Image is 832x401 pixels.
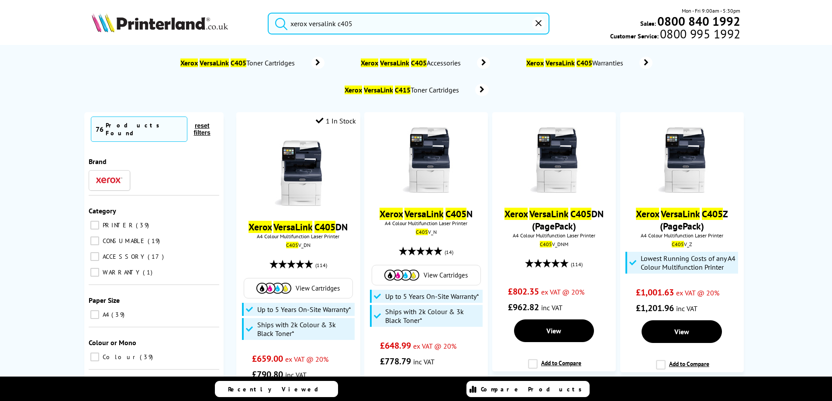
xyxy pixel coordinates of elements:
img: Xerox-C405-Front-Small.jpg [649,127,715,193]
a: Xerox VersaLink C405N [380,208,473,220]
span: 17 [148,253,166,260]
a: Recently Viewed [215,381,338,397]
div: Products Found [106,121,183,137]
span: PRINTER [100,221,135,229]
span: 39 [111,311,127,319]
img: Cartridges [384,270,419,281]
mark: VersaLink [200,58,229,67]
span: View Cartridges [424,271,468,279]
input: WARRANTY 1 [90,268,99,277]
a: View Cartridges [376,270,476,281]
input: CONSUMABLE 19 [90,236,99,245]
span: 1 [143,268,155,276]
mark: Xerox [345,86,362,94]
span: ACCESSORY [100,253,147,260]
span: View [546,326,561,335]
div: V_Z [627,241,737,247]
b: 0800 840 1992 [657,13,740,29]
span: (114) [315,257,327,274]
img: Xerox [96,177,122,183]
mark: Xerox [636,208,659,220]
span: A4 Colour Multifunction Laser Printer [625,232,739,239]
a: Printerland Logo [92,13,257,34]
label: Add to Compare [528,359,581,376]
button: reset filters [187,122,217,137]
span: Ships with 2k Colour & 3k Black Toner* [257,320,352,338]
span: WARRANTY [100,268,142,276]
mark: C405 [702,208,723,220]
label: Add to Compare [656,360,709,377]
a: Xerox VersaLink C405Z (PagePack) [636,208,728,232]
input: Colour 39 [90,353,99,361]
mark: Xerox [249,221,272,233]
a: Compare Products [466,381,590,397]
mark: VersaLink [380,58,409,67]
a: View Cartridges [249,283,348,294]
mark: C415 [395,86,411,94]
span: ex VAT @ 20% [676,288,719,297]
div: V_DNM [499,241,609,247]
mark: C405 [314,221,335,233]
img: Cartridges [256,283,291,294]
span: Colour [100,353,139,361]
img: C405_Front-small.jpg [266,141,331,206]
mark: VersaLink [404,208,443,220]
a: Xerox VersaLink C405DN [249,221,348,233]
span: 39 [136,221,151,229]
span: Accessories [359,58,464,67]
mark: C405 [231,58,246,67]
a: View [642,320,722,343]
span: ex VAT @ 20% [541,288,584,296]
span: Category [89,206,116,215]
span: A4 Colour Multifunction Laser Printer [241,233,356,240]
mark: VersaLink [273,221,312,233]
span: 76 [96,125,104,134]
a: Xerox VersaLink C415Toner Cartridges [344,84,489,96]
span: £962.82 [508,302,539,313]
span: (14) [445,244,453,260]
div: 1 In Stock [316,117,356,125]
input: A4 39 [90,310,99,319]
span: View Cartridges [296,284,340,292]
mark: C405 [445,208,466,220]
span: inc VAT [285,370,307,379]
span: ex VAT @ 20% [413,342,456,350]
span: A4 Colour Multifunction Laser Printer [497,232,611,239]
mark: Xerox [526,58,544,67]
mark: Xerox [180,58,198,67]
span: Up to 5 Years On-Site Warranty* [257,305,351,314]
span: Lowest Running Costs of any A4 Colour Multifunction Printer [641,254,736,271]
span: Recently Viewed [228,385,327,393]
mark: VersaLink [545,58,575,67]
span: Paper Size [89,296,120,305]
span: (114) [571,256,583,273]
span: inc VAT [413,357,435,366]
span: inc VAT [676,304,697,313]
span: £659.00 [252,353,283,364]
span: Up to 5 Years On-Site Warranty* [385,292,479,301]
span: inc VAT [541,303,563,312]
span: 0800 995 1992 [659,30,740,38]
span: A4 Colour Multifunction Laser Printer [369,220,483,226]
mark: C405 [570,208,591,220]
div: V_N [371,229,481,235]
span: £778.79 [380,356,411,367]
mark: C405 [411,58,427,67]
span: View [674,327,689,336]
span: CONSUMABLE [100,237,147,245]
span: £790.80 [252,369,283,380]
a: Xerox VersaLink C405Warranties [525,57,652,69]
mark: Xerox [361,58,378,67]
a: Xerox VersaLink C405DN (PagePack) [504,208,604,232]
span: A4 [100,311,110,319]
span: £1,201.96 [636,302,674,314]
mark: C405 [286,242,298,248]
mark: VersaLink [529,208,568,220]
mark: C405 [577,58,592,67]
img: Printerland Logo [92,13,228,32]
span: Ships with 2k Colour & 3k Black Toner* [385,307,480,325]
input: PRINTER 39 [90,221,99,230]
a: View [514,319,594,342]
mark: Xerox [380,208,403,220]
a: Xerox VersaLink C405Toner Cartridges [180,57,325,69]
